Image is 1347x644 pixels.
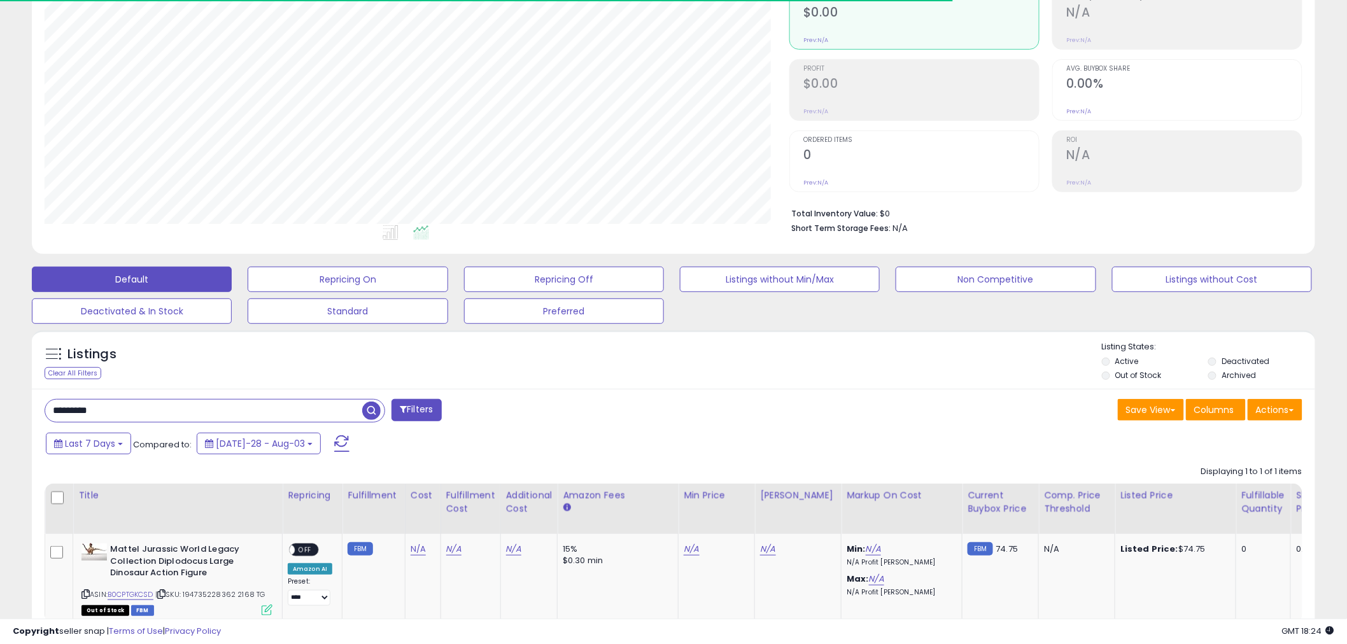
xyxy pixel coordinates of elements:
[109,625,163,637] a: Terms of Use
[13,625,59,637] strong: Copyright
[464,267,664,292] button: Repricing Off
[1066,5,1302,22] h2: N/A
[847,558,952,567] p: N/A Profit [PERSON_NAME]
[165,625,221,637] a: Privacy Policy
[1044,543,1105,555] div: N/A
[896,267,1096,292] button: Non Competitive
[411,543,426,556] a: N/A
[78,489,277,502] div: Title
[803,5,1039,22] h2: $0.00
[563,489,673,502] div: Amazon Fees
[1112,267,1312,292] button: Listings without Cost
[1066,76,1302,94] h2: 0.00%
[1066,36,1091,44] small: Prev: N/A
[81,543,272,614] div: ASIN:
[968,542,992,556] small: FBM
[684,489,749,502] div: Min Price
[46,433,131,454] button: Last 7 Days
[803,137,1039,144] span: Ordered Items
[411,489,435,502] div: Cost
[847,543,866,555] b: Min:
[348,489,399,502] div: Fulfillment
[760,489,836,502] div: [PERSON_NAME]
[1044,489,1110,515] div: Comp. Price Threshold
[348,542,372,556] small: FBM
[869,573,884,585] a: N/A
[563,543,668,555] div: 15%
[847,489,957,502] div: Markup on Cost
[803,76,1039,94] h2: $0.00
[248,267,448,292] button: Repricing On
[295,545,315,556] span: OFF
[1066,148,1302,165] h2: N/A
[1186,399,1246,421] button: Columns
[803,108,828,115] small: Prev: N/A
[803,148,1039,165] h2: 0
[81,543,107,561] img: 31Iuye8hGqL._SL40_.jpg
[32,298,232,324] button: Deactivated & In Stock
[155,589,265,599] span: | SKU: 194735228362 2168 TG
[1241,489,1285,515] div: Fulfillable Quantity
[684,543,699,556] a: N/A
[1120,489,1231,502] div: Listed Price
[45,367,101,379] div: Clear All Filters
[892,222,908,234] span: N/A
[65,437,115,450] span: Last 7 Days
[1066,179,1091,186] small: Prev: N/A
[791,223,891,234] b: Short Term Storage Fees:
[1296,543,1317,555] div: 0.00
[791,208,878,219] b: Total Inventory Value:
[216,437,305,450] span: [DATE]-28 - Aug-03
[133,438,192,451] span: Compared to:
[506,543,521,556] a: N/A
[563,555,668,566] div: $0.30 min
[1118,399,1184,421] button: Save View
[506,489,553,515] div: Additional Cost
[1115,356,1139,367] label: Active
[288,489,337,502] div: Repricing
[446,543,462,556] a: N/A
[563,502,570,514] small: Amazon Fees.
[464,298,664,324] button: Preferred
[1222,370,1256,381] label: Archived
[108,589,153,600] a: B0CPTGKCSD
[760,543,775,556] a: N/A
[110,543,265,582] b: Mattel Jurassic World Legacy Collection Diplodocus Large Dinosaur Action Figure
[391,399,441,421] button: Filters
[791,205,1293,220] li: $0
[131,605,154,616] span: FBM
[67,346,116,363] h5: Listings
[1115,370,1162,381] label: Out of Stock
[1201,466,1302,478] div: Displaying 1 to 1 of 1 items
[1102,341,1315,353] p: Listing States:
[13,626,221,638] div: seller snap | |
[81,605,129,616] span: All listings that are currently out of stock and unavailable for purchase on Amazon
[197,433,321,454] button: [DATE]-28 - Aug-03
[1282,625,1334,637] span: 2025-08-11 18:24 GMT
[680,267,880,292] button: Listings without Min/Max
[803,66,1039,73] span: Profit
[1066,108,1091,115] small: Prev: N/A
[1066,66,1302,73] span: Avg. Buybox Share
[1120,543,1226,555] div: $74.75
[842,484,963,534] th: The percentage added to the cost of goods (COGS) that forms the calculator for Min & Max prices.
[248,298,448,324] button: Standard
[847,588,952,597] p: N/A Profit [PERSON_NAME]
[1296,489,1322,515] div: Ship Price
[1194,403,1234,416] span: Columns
[996,543,1019,555] span: 74.75
[32,267,232,292] button: Default
[288,563,332,575] div: Amazon AI
[1120,543,1178,555] b: Listed Price:
[1222,356,1269,367] label: Deactivated
[288,577,332,606] div: Preset:
[803,36,828,44] small: Prev: N/A
[1248,399,1302,421] button: Actions
[1241,543,1281,555] div: 0
[847,573,869,585] b: Max:
[446,489,495,515] div: Fulfillment Cost
[866,543,881,556] a: N/A
[968,489,1033,515] div: Current Buybox Price
[803,179,828,186] small: Prev: N/A
[1066,137,1302,144] span: ROI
